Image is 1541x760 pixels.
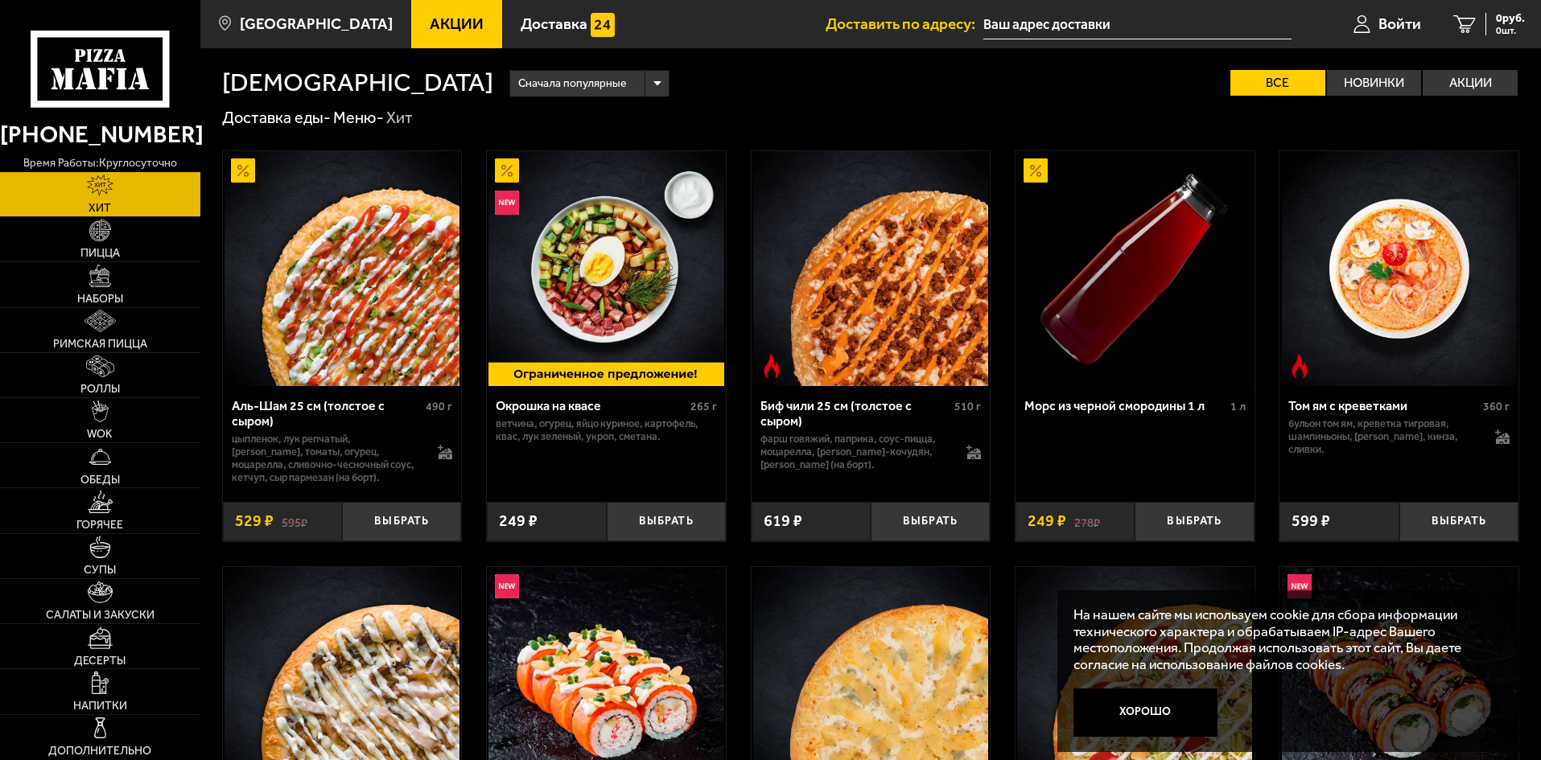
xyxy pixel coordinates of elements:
[1496,26,1525,35] span: 0 шт.
[495,158,519,183] img: Акционный
[222,70,493,96] h1: [DEMOGRAPHIC_DATA]
[496,417,717,443] p: ветчина, огурец, яйцо куриное, картофель, квас, лук зеленый, укроп, сметана.
[333,108,384,127] a: Меню-
[1073,606,1494,673] p: На нашем сайте мы используем cookie для сбора информации технического характера и обрабатываем IP...
[430,16,484,31] span: Акции
[282,513,307,529] s: 595 ₽
[223,151,462,386] a: АкционныйАль-Шам 25 см (толстое с сыром)
[235,513,274,529] span: 529 ₽
[760,398,951,429] div: Биф чили 25 см (толстое с сыром)
[1016,151,1255,386] a: АкционныйМорс из черной смородины 1 л
[1483,400,1510,413] span: 360 г
[80,248,120,259] span: Пицца
[690,400,717,413] span: 265 г
[1288,417,1479,456] p: бульон том ям, креветка тигровая, шампиньоны, [PERSON_NAME], кинза, сливки.
[231,158,255,183] img: Акционный
[1074,513,1100,529] s: 278 ₽
[1024,398,1226,413] div: Морс из черной смородины 1 л
[487,151,726,386] a: АкционныйНовинкаОкрошка на квасе
[1073,688,1218,737] button: Хорошо
[1135,502,1254,541] button: Выбрать
[80,474,120,486] span: Обеды
[89,203,111,214] span: Хит
[1399,502,1518,541] button: Выбрать
[1017,151,1252,386] img: Морс из черной смородины 1 л
[76,520,123,531] span: Горячее
[495,574,519,598] img: Новинка
[87,429,113,440] span: WOK
[77,294,123,305] span: Наборы
[74,655,126,667] span: Десерты
[232,433,422,484] p: цыпленок, лук репчатый, [PERSON_NAME], томаты, огурец, моцарелла, сливочно-чесночный соус, кетчуп...
[48,746,151,757] span: Дополнительно
[1230,70,1325,96] label: Все
[1378,16,1421,31] span: Войти
[760,354,784,378] img: Острое блюдо
[488,151,723,386] img: Окрошка на квасе
[46,610,155,621] span: Салаты и закуски
[1292,513,1330,529] span: 599 ₽
[1279,151,1518,386] a: Острое блюдоТом ям с креветками
[1024,158,1048,183] img: Акционный
[760,433,951,471] p: фарш говяжий, паприка, соус-пицца, моцарелла, [PERSON_NAME]-кочудян, [PERSON_NAME] (на борт).
[232,398,422,429] div: Аль-Шам 25 см (толстое с сыром)
[222,108,331,127] a: Доставка еды-
[73,700,127,712] span: Напитки
[826,16,983,31] span: Доставить по адресу:
[521,16,587,31] span: Доставка
[607,502,726,541] button: Выбрать
[954,400,981,413] span: 510 г
[591,13,615,37] img: 15daf4d41897b9f0e9f617042186c801.svg
[1282,151,1517,386] img: Том ям с креветками
[1496,13,1525,24] span: 0 руб.
[1230,400,1246,413] span: 1 л
[753,151,988,386] img: Биф чили 25 см (толстое с сыром)
[764,513,802,529] span: 619 ₽
[495,191,519,215] img: Новинка
[426,400,452,413] span: 490 г
[1327,70,1422,96] label: Новинки
[84,565,116,576] span: Супы
[1028,513,1066,529] span: 249 ₽
[871,502,990,541] button: Выбрать
[1288,574,1312,598] img: Новинка
[386,108,413,129] div: Хит
[80,384,120,395] span: Роллы
[518,68,626,99] span: Сначала популярные
[1423,70,1518,96] label: Акции
[1288,398,1479,413] div: Том ям с креветками
[496,398,686,413] div: Окрошка на квасе
[342,502,461,541] button: Выбрать
[225,151,459,386] img: Аль-Шам 25 см (толстое с сыром)
[983,10,1292,39] input: Ваш адрес доставки
[240,16,393,31] span: [GEOGRAPHIC_DATA]
[53,339,147,350] span: Римская пицца
[1288,354,1312,378] img: Острое блюдо
[752,151,991,386] a: Острое блюдоБиф чили 25 см (толстое с сыром)
[499,513,538,529] span: 249 ₽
